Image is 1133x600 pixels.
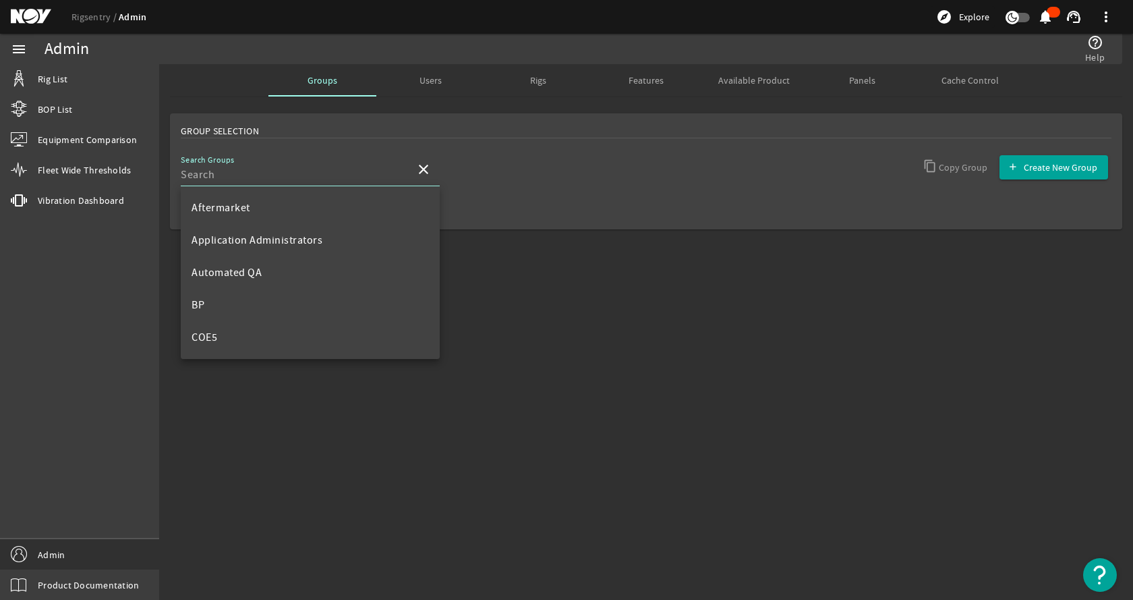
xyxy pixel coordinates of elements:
[629,76,664,85] span: Features
[192,298,204,312] span: BP
[718,76,790,85] span: Available Product
[71,11,119,23] a: Rigsentry
[11,41,27,57] mat-icon: menu
[38,72,67,86] span: Rig List
[38,163,131,177] span: Fleet Wide Thresholds
[38,194,124,207] span: Vibration Dashboard
[1085,51,1105,64] span: Help
[181,155,235,165] mat-label: Search Groups
[1090,1,1122,33] button: more_vert
[849,76,875,85] span: Panels
[119,11,146,24] a: Admin
[1066,9,1082,25] mat-icon: support_agent
[1037,9,1053,25] mat-icon: notifications
[192,331,217,344] span: COE5
[931,6,995,28] button: Explore
[419,76,442,85] span: Users
[192,266,262,279] span: Automated QA
[11,192,27,209] mat-icon: vibration
[38,578,139,592] span: Product Documentation
[192,234,322,247] span: Application Administrators
[38,103,72,116] span: BOP List
[181,167,405,183] input: Search
[999,155,1108,180] button: Create New Group
[308,76,337,85] span: Groups
[192,201,250,215] span: Aftermarket
[530,76,546,85] span: Rigs
[181,124,259,138] span: Group Selection
[959,10,989,24] span: Explore
[1024,161,1097,174] span: Create New Group
[941,76,999,85] span: Cache Control
[45,43,89,56] div: Admin
[1087,34,1103,51] mat-icon: help_outline
[1083,558,1117,592] button: Open Resource Center
[38,548,65,562] span: Admin
[936,9,952,25] mat-icon: explore
[415,161,432,178] mat-icon: close
[38,133,137,146] span: Equipment Comparison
